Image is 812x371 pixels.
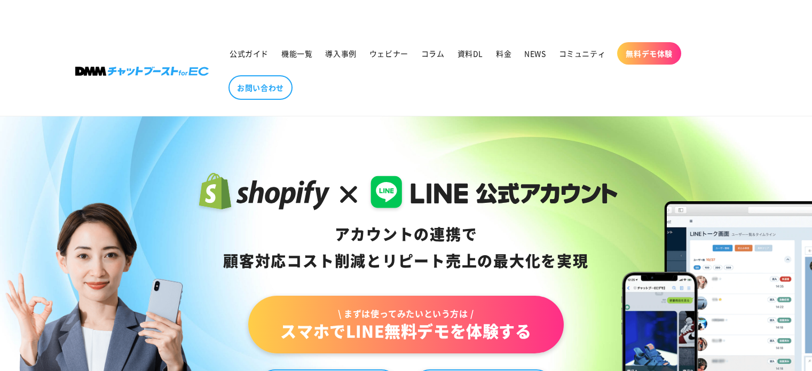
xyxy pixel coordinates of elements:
[626,49,673,58] span: 無料デモ体験
[369,49,408,58] span: ウェビナー
[553,42,612,65] a: コミュニティ
[518,42,552,65] a: NEWS
[230,49,269,58] span: 公式ガイド
[223,42,275,65] a: 公式ガイド
[325,49,356,58] span: 導入事例
[524,49,546,58] span: NEWS
[237,83,284,92] span: お問い合わせ
[281,49,312,58] span: 機能一覧
[228,75,293,100] a: お問い合わせ
[559,49,606,58] span: コミュニティ
[415,42,451,65] a: コラム
[490,42,518,65] a: 料金
[248,296,563,353] a: \ まずは使ってみたいという方は /スマホでLINE無料デモを体験する
[617,42,681,65] a: 無料デモ体験
[421,49,445,58] span: コラム
[194,221,618,274] div: アカウントの連携で 顧客対応コスト削減と リピート売上の 最大化を実現
[275,42,319,65] a: 機能一覧
[280,307,531,319] span: \ まずは使ってみたいという方は /
[75,67,209,76] img: 株式会社DMM Boost
[319,42,362,65] a: 導入事例
[458,49,483,58] span: 資料DL
[451,42,490,65] a: 資料DL
[496,49,511,58] span: 料金
[363,42,415,65] a: ウェビナー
